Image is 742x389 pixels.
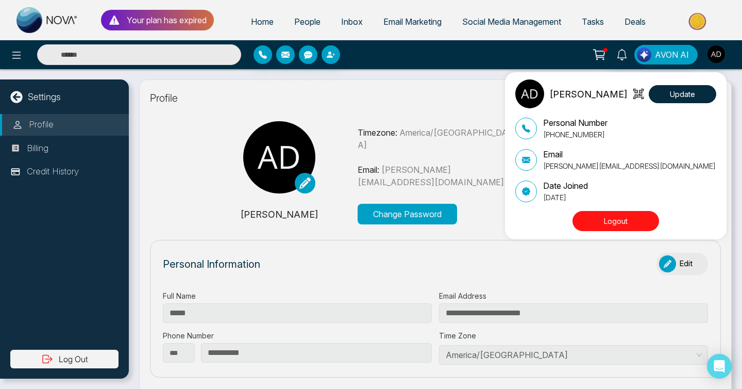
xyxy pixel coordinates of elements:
[707,354,732,379] div: Open Intercom Messenger
[543,180,588,192] p: Date Joined
[572,211,659,231] button: Logout
[543,148,716,160] p: Email
[543,192,588,203] p: [DATE]
[543,129,608,140] p: [PHONE_NUMBER]
[543,117,608,129] p: Personal Number
[649,85,716,103] button: Update
[543,160,716,171] p: [PERSON_NAME][EMAIL_ADDRESS][DOMAIN_NAME]
[549,87,628,101] p: [PERSON_NAME]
